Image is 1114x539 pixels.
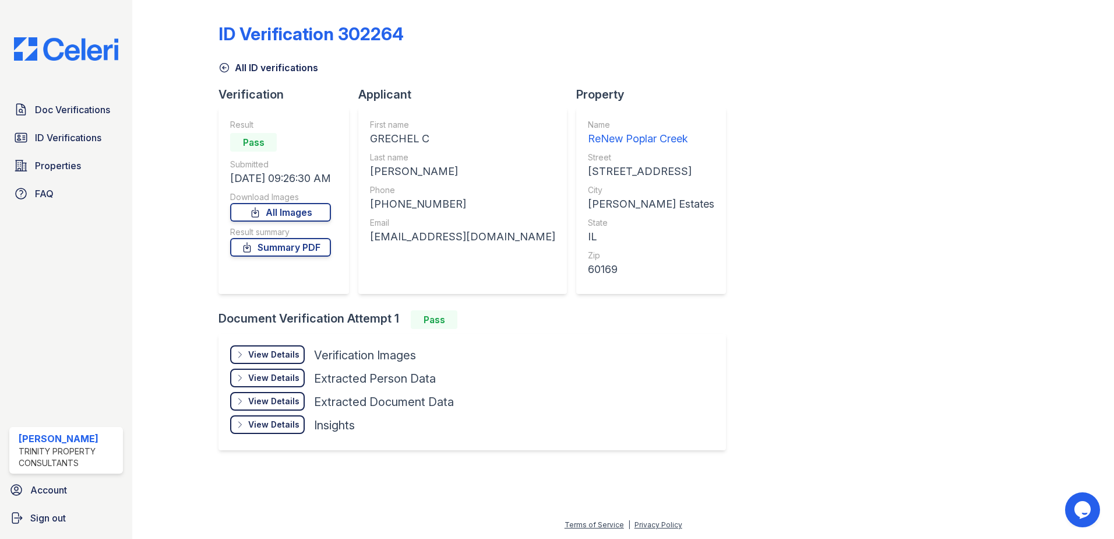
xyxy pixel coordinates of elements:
span: Properties [35,159,81,173]
span: ID Verifications [35,131,101,145]
a: All ID verifications [218,61,318,75]
a: All Images [230,203,331,222]
span: Doc Verifications [35,103,110,117]
div: Zip [588,250,714,261]
div: ReNew Poplar Creek [588,131,714,147]
div: Insights [314,417,355,433]
span: Sign out [30,511,66,525]
a: Terms of Service [565,520,624,529]
span: FAQ [35,187,54,201]
span: Account [30,483,67,497]
a: Privacy Policy [634,520,682,529]
div: Submitted [230,159,331,170]
a: Account [5,478,128,502]
img: CE_Logo_Blue-a8612792a0a2168367f1c8372b55b34899dd931a85d93a1a3d3e32e68fde9ad4.png [5,37,128,61]
div: ID Verification 302264 [218,23,404,44]
div: View Details [248,372,299,384]
div: Result [230,119,331,131]
div: Pass [230,133,277,152]
div: Pass [411,310,457,329]
div: Trinity Property Consultants [19,446,118,469]
div: [EMAIL_ADDRESS][DOMAIN_NAME] [370,229,555,245]
div: Result summary [230,226,331,238]
a: Doc Verifications [9,98,123,121]
div: [PERSON_NAME] [370,163,555,180]
div: Property [576,86,735,103]
div: State [588,217,714,229]
div: Download Images [230,191,331,203]
div: [DATE] 09:26:30 AM [230,170,331,187]
div: Street [588,152,714,163]
div: Document Verification Attempt 1 [218,310,735,329]
a: Summary PDF [230,238,331,257]
div: [PERSON_NAME] [19,432,118,446]
div: Verification [218,86,358,103]
div: City [588,184,714,196]
div: View Details [248,419,299,430]
div: IL [588,229,714,245]
iframe: chat widget [1065,492,1102,527]
div: Name [588,119,714,131]
div: Extracted Document Data [314,394,454,410]
div: [STREET_ADDRESS] [588,163,714,180]
a: FAQ [9,182,123,205]
div: [PERSON_NAME] Estates [588,196,714,212]
div: Phone [370,184,555,196]
div: Verification Images [314,347,416,363]
div: [PHONE_NUMBER] [370,196,555,212]
div: Last name [370,152,555,163]
a: Properties [9,154,123,177]
div: Email [370,217,555,229]
div: View Details [248,395,299,407]
a: Name ReNew Poplar Creek [588,119,714,147]
a: Sign out [5,506,128,530]
a: ID Verifications [9,126,123,149]
div: Extracted Person Data [314,370,436,387]
div: 60169 [588,261,714,278]
div: Applicant [358,86,576,103]
div: First name [370,119,555,131]
div: View Details [248,349,299,360]
div: GRECHEL C [370,131,555,147]
div: | [628,520,630,529]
